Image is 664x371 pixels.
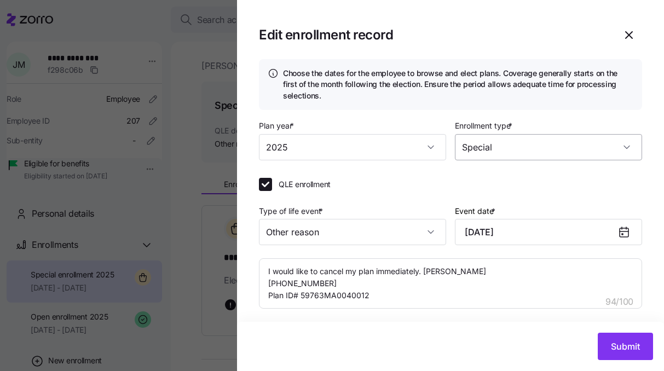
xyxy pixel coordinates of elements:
[279,179,331,190] span: QLE enrollment
[455,205,498,217] label: Event date
[598,333,653,360] button: Submit
[455,219,642,245] input: Select date
[259,219,446,245] input: Select life event
[611,340,640,353] span: Submit
[259,120,296,132] label: Plan year
[605,295,633,309] span: 94 / 100
[283,68,633,101] h4: Choose the dates for the employee to browse and elect plans. Coverage generally starts on the fir...
[455,134,642,160] input: Enrollment type
[259,26,607,43] h1: Edit enrollment record
[259,205,325,217] label: Type of life event
[259,258,642,309] textarea: I would like to cancel my plan immediately. [PERSON_NAME] [PHONE_NUMBER] Plan ID# 59763MA0040012
[455,120,515,132] label: Enrollment type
